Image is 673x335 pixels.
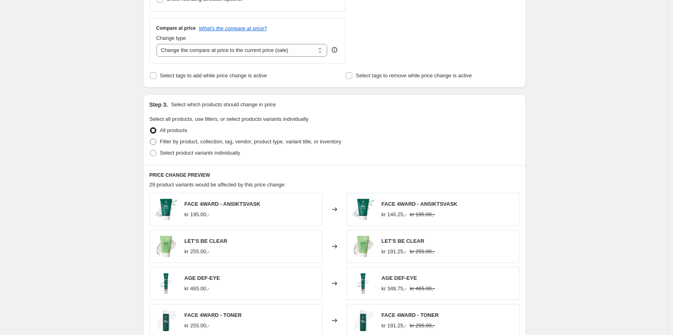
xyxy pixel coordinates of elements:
span: 29 product variants would be affected by this price change: [150,182,286,188]
span: LET'S BE CLEAR [185,238,227,244]
div: kr 191.25,- [382,248,407,256]
p: Select which products should change in price [171,101,276,109]
strike: kr 255.00,- [410,322,435,330]
span: FACE 4WARD - TONER [185,312,242,318]
img: agedefeye-img1_80x.png [351,271,375,296]
span: Select tags to remove while price change is active [356,72,472,79]
img: f4w-toner-1_80x.png [154,308,178,333]
strike: kr 255.00,- [410,248,435,256]
div: kr 146.25,- [382,211,407,219]
span: FACE 4WARD - ANSIKTSVASK [185,201,261,207]
span: Select tags to add while price change is active [160,72,267,79]
span: AGE DEF-EYE [185,275,220,281]
span: Select all products, use filters, or select products variants individually [150,116,309,122]
span: FACE 4WARD - ANSIKTSVASK [382,201,458,207]
div: help [330,46,339,54]
span: FACE 4WARD - TONER [382,312,439,318]
div: kr 465.00,- [185,285,210,293]
div: kr 348.75,- [382,285,407,293]
div: kr 255.00,- [185,248,210,256]
img: agedefeye-img1_80x.png [154,271,178,296]
div: kr 191.25,- [382,322,407,330]
div: kr 255.00,- [185,322,210,330]
strike: kr 195.00,- [410,211,435,219]
span: LET'S BE CLEAR [382,238,424,244]
img: f4w-facewash-1_80x.png [351,197,375,221]
h6: PRICE CHANGE PREVIEW [150,172,519,178]
span: Change type [156,35,186,41]
strike: kr 465.00,- [410,285,435,293]
div: kr 195.00,- [185,211,210,219]
span: AGE DEF-EYE [382,275,417,281]
img: f4w-facewash-1_80x.png [154,197,178,221]
img: f4w-toner-1_80x.png [351,308,375,333]
span: Select product variants individually [160,150,240,156]
h3: Compare at price [156,25,196,31]
img: LBC-1_80x.png [351,234,375,258]
h2: Step 3. [150,101,168,109]
span: Filter by product, collection, tag, vendor, product type, variant title, or inventory [160,139,341,145]
img: LBC-1_80x.png [154,234,178,258]
button: What's the compare at price? [199,25,267,31]
span: All products [160,127,187,133]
